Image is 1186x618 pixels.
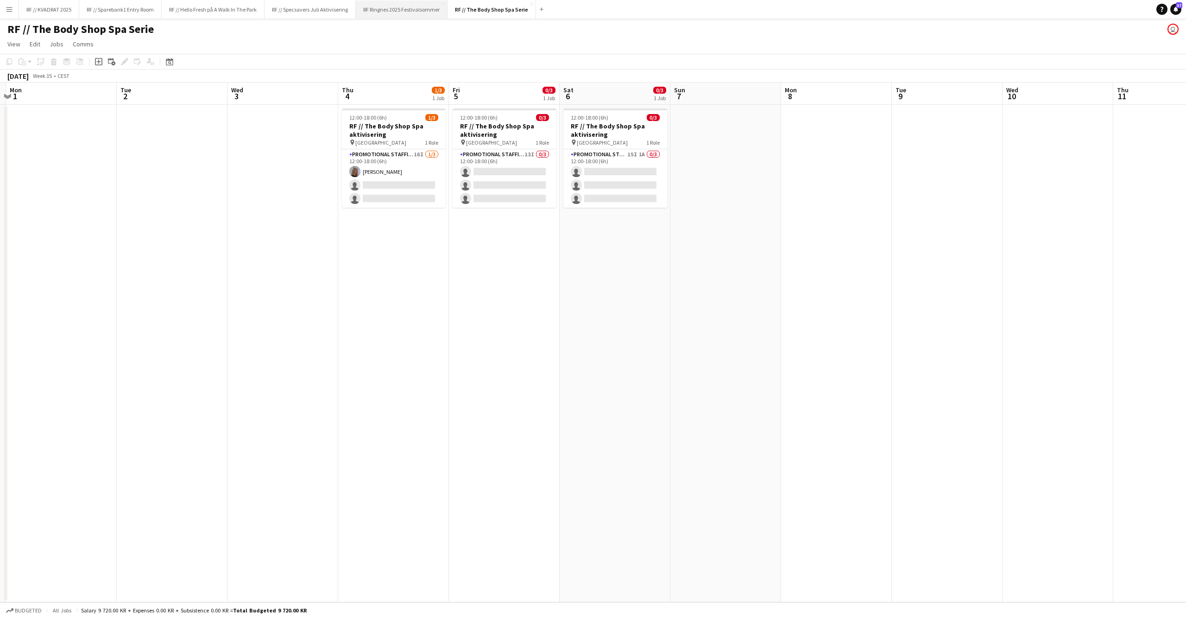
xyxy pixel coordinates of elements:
span: Sat [563,86,574,94]
span: Thu [342,86,353,94]
app-job-card: 12:00-18:00 (6h)0/3RF // The Body Shop Spa aktivisering [GEOGRAPHIC_DATA]1 RolePromotional Staffi... [563,108,667,208]
button: Budgeted [5,605,43,616]
span: 11 [1116,91,1129,102]
span: Fri [453,86,460,94]
span: 8 [783,91,797,102]
span: Sun [674,86,685,94]
span: 9 [894,91,906,102]
span: 4 [341,91,353,102]
span: 5 [451,91,460,102]
span: 12:00-18:00 (6h) [571,114,608,121]
button: RF // Hello Fresh på A Walk In The Park [162,0,265,19]
div: 1 Job [432,95,444,102]
div: 1 Job [654,95,666,102]
span: Comms [73,40,94,48]
app-job-card: 12:00-18:00 (6h)1/3RF // The Body Shop Spa aktivisering [GEOGRAPHIC_DATA]1 RolePromotional Staffi... [342,108,446,208]
span: 12:00-18:00 (6h) [460,114,498,121]
span: 0/3 [543,87,555,94]
app-card-role: Promotional Staffing (Promotional Staff)16I1/312:00-18:00 (6h)[PERSON_NAME] [342,149,446,208]
a: 37 [1170,4,1181,15]
span: 2 [119,91,131,102]
span: 12:00-18:00 (6h) [349,114,387,121]
button: RF // KVADRAT 2025 [19,0,79,19]
span: 1/3 [432,87,445,94]
a: Jobs [46,38,67,50]
h3: RF // The Body Shop Spa aktivisering [453,122,556,139]
span: 10 [1005,91,1018,102]
button: RF Ringnes 2025 Festivalsommer [356,0,448,19]
span: Wed [231,86,243,94]
span: Tue [896,86,906,94]
button: RF // Specsavers Juli Aktivisering [265,0,356,19]
span: 6 [562,91,574,102]
span: Mon [785,86,797,94]
a: View [4,38,24,50]
span: Mon [10,86,22,94]
span: 0/3 [536,114,549,121]
h1: RF // The Body Shop Spa Serie [7,22,154,36]
span: All jobs [51,607,73,614]
span: 1 Role [646,139,660,146]
span: 1 [8,91,22,102]
span: Wed [1006,86,1018,94]
span: Budgeted [15,607,42,614]
div: Salary 9 720.00 KR + Expenses 0.00 KR + Subsistence 0.00 KR = [81,607,307,614]
span: 0/3 [647,114,660,121]
app-user-avatar: Marit Holvik [1167,24,1179,35]
span: [GEOGRAPHIC_DATA] [355,139,406,146]
span: [GEOGRAPHIC_DATA] [466,139,517,146]
span: 7 [673,91,685,102]
span: View [7,40,20,48]
span: 0/3 [653,87,666,94]
app-job-card: 12:00-18:00 (6h)0/3RF // The Body Shop Spa aktivisering [GEOGRAPHIC_DATA]1 RolePromotional Staffi... [453,108,556,208]
button: RF // Sparebank1 Entry Room [79,0,162,19]
span: 1/3 [425,114,438,121]
span: [GEOGRAPHIC_DATA] [577,139,628,146]
h3: RF // The Body Shop Spa aktivisering [563,122,667,139]
span: Jobs [50,40,63,48]
h3: RF // The Body Shop Spa aktivisering [342,122,446,139]
div: CEST [57,72,69,79]
span: Edit [30,40,40,48]
span: 37 [1176,2,1182,8]
span: Tue [120,86,131,94]
span: 1 Role [425,139,438,146]
span: 3 [230,91,243,102]
app-card-role: Promotional Staffing (Promotional Staff)13I0/312:00-18:00 (6h) [453,149,556,208]
span: Week 35 [31,72,54,79]
span: Thu [1117,86,1129,94]
a: Edit [26,38,44,50]
div: 1 Job [543,95,555,102]
span: Total Budgeted 9 720.00 KR [233,607,307,614]
span: 1 Role [536,139,549,146]
app-card-role: Promotional Staffing (Promotional Staff)15I1A0/312:00-18:00 (6h) [563,149,667,208]
a: Comms [69,38,97,50]
button: RF // The Body Shop Spa Serie [448,0,536,19]
div: [DATE] [7,71,29,81]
